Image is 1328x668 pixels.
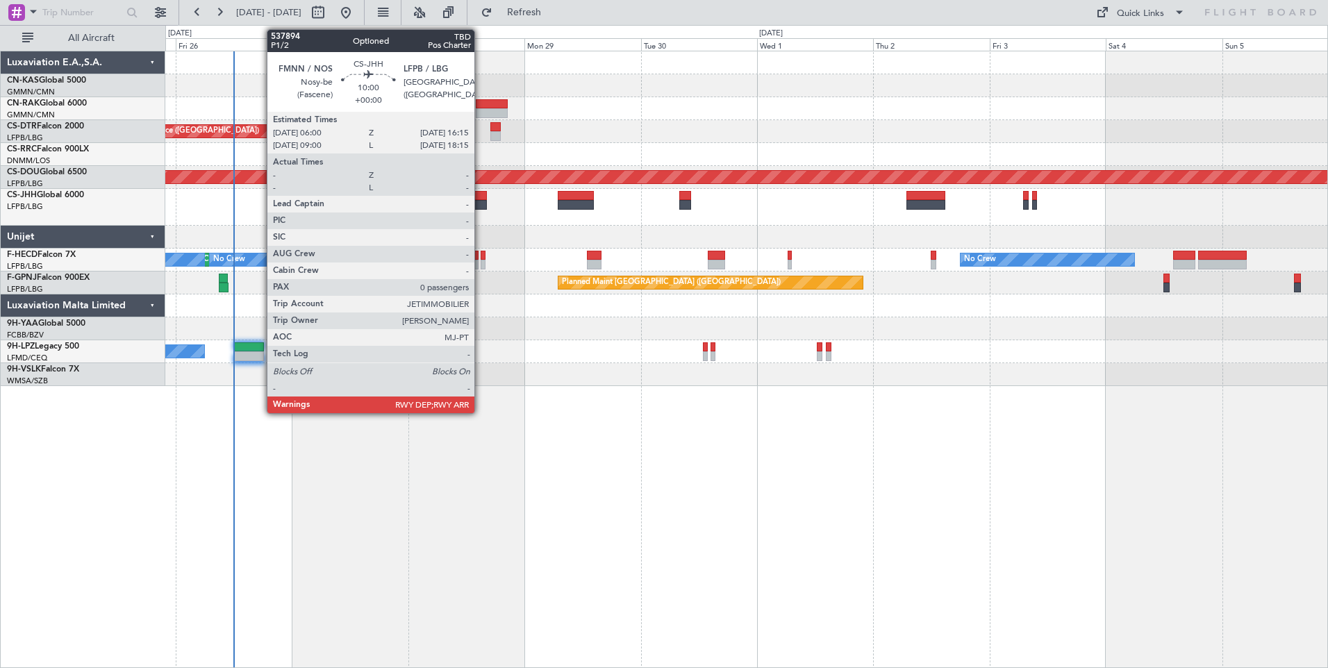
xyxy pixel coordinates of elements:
[759,28,783,40] div: [DATE]
[176,38,292,51] div: Fri 26
[7,122,84,131] a: CS-DTRFalcon 2000
[236,6,301,19] span: [DATE] - [DATE]
[7,99,87,108] a: CN-RAKGlobal 6000
[7,99,40,108] span: CN-RAK
[474,1,558,24] button: Refresh
[7,133,43,143] a: LFPB/LBG
[36,33,147,43] span: All Aircraft
[641,38,757,51] div: Tue 30
[7,76,39,85] span: CN-KAS
[7,274,90,282] a: F-GPNJFalcon 900EX
[213,249,245,270] div: No Crew
[7,191,84,199] a: CS-JHHGlobal 6000
[7,76,86,85] a: CN-KASGlobal 5000
[7,353,47,363] a: LFMD/CEQ
[42,2,122,23] input: Trip Number
[1106,38,1222,51] div: Sat 4
[408,38,524,51] div: Sun 28
[15,27,151,49] button: All Aircraft
[7,178,43,189] a: LFPB/LBG
[7,330,44,340] a: FCBB/BZV
[7,145,89,153] a: CS-RRCFalcon 900LX
[7,284,43,294] a: LFPB/LBG
[7,201,43,212] a: LFPB/LBG
[7,319,38,328] span: 9H-YAA
[495,8,554,17] span: Refresh
[7,319,85,328] a: 9H-YAAGlobal 5000
[562,272,781,293] div: Planned Maint [GEOGRAPHIC_DATA] ([GEOGRAPHIC_DATA])
[7,342,79,351] a: 9H-LPZLegacy 500
[7,251,76,259] a: F-HECDFalcon 7X
[7,156,50,166] a: DNMM/LOS
[292,38,408,51] div: Sat 27
[757,38,873,51] div: Wed 1
[1089,1,1192,24] button: Quick Links
[7,110,55,120] a: GMMN/CMN
[524,38,640,51] div: Mon 29
[7,251,38,259] span: F-HECD
[7,145,37,153] span: CS-RRC
[7,87,55,97] a: GMMN/CMN
[7,168,87,176] a: CS-DOUGlobal 6500
[873,38,989,51] div: Thu 2
[7,376,48,386] a: WMSA/SZB
[7,342,35,351] span: 9H-LPZ
[7,191,37,199] span: CS-JHH
[7,261,43,272] a: LFPB/LBG
[7,122,37,131] span: CS-DTR
[7,365,41,374] span: 9H-VSLK
[7,274,37,282] span: F-GPNJ
[168,28,192,40] div: [DATE]
[104,121,259,142] div: Planned Maint Nice ([GEOGRAPHIC_DATA])
[7,168,40,176] span: CS-DOU
[964,249,996,270] div: No Crew
[990,38,1106,51] div: Fri 3
[1117,7,1164,21] div: Quick Links
[7,365,79,374] a: 9H-VSLKFalcon 7X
